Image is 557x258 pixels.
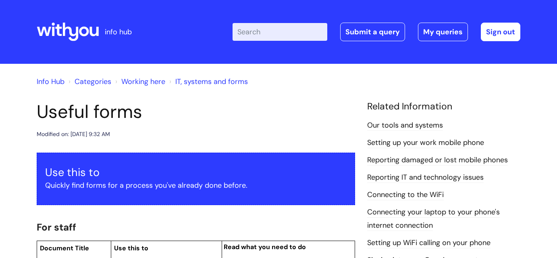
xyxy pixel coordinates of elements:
a: Categories [75,77,111,86]
h1: Useful forms [37,101,355,123]
p: Quickly find forms for a process you've already done before. [45,179,347,192]
li: Solution home [67,75,111,88]
li: IT, systems and forms [167,75,248,88]
a: Reporting damaged or lost mobile phones [367,155,508,166]
a: Connecting to the WiFi [367,190,444,200]
a: Reporting IT and technology issues [367,172,484,183]
h4: Related Information [367,101,520,112]
a: Setting up WiFi calling on your phone [367,238,490,248]
span: Use this to [114,244,148,252]
a: IT, systems and forms [175,77,248,86]
span: Document Title [40,244,89,252]
a: Our tools and systems [367,120,443,131]
a: Connecting your laptop to your phone's internet connection [367,207,500,231]
a: Working here [121,77,165,86]
span: Read what you need to do [224,243,306,251]
a: Sign out [481,23,520,41]
div: Modified on: [DATE] 9:32 AM [37,129,110,139]
a: Submit a query [340,23,405,41]
p: info hub [105,25,132,38]
a: Setting up your work mobile phone [367,138,484,148]
a: Info Hub [37,77,64,86]
span: For staff [37,221,76,233]
input: Search [233,23,327,41]
h3: Use this to [45,166,347,179]
div: | - [233,23,520,41]
li: Working here [113,75,165,88]
a: My queries [418,23,468,41]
